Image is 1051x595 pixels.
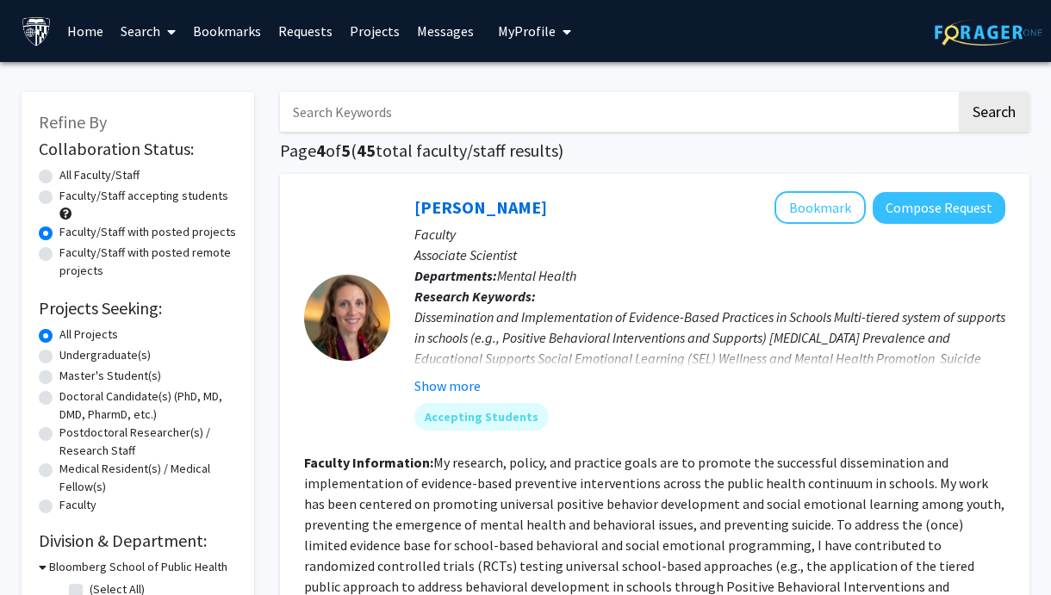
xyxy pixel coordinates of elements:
[959,92,1029,132] button: Search
[498,22,556,40] span: My Profile
[39,139,237,159] h2: Collaboration Status:
[414,403,549,431] mat-chip: Accepting Students
[39,111,107,133] span: Refine By
[59,346,151,364] label: Undergraduate(s)
[59,325,118,344] label: All Projects
[49,558,227,576] h3: Bloomberg School of Public Health
[316,139,326,161] span: 4
[22,16,52,46] img: Johns Hopkins University Logo
[59,187,228,205] label: Faculty/Staff accepting students
[414,245,1005,265] p: Associate Scientist
[112,1,184,61] a: Search
[59,496,96,514] label: Faculty
[774,191,866,224] button: Add Elise Pas to Bookmarks
[59,460,237,496] label: Medical Resident(s) / Medical Fellow(s)
[59,424,237,460] label: Postdoctoral Researcher(s) / Research Staff
[59,367,161,385] label: Master's Student(s)
[59,166,140,184] label: All Faculty/Staff
[414,288,536,305] b: Research Keywords:
[935,19,1042,46] img: ForagerOne Logo
[39,298,237,319] h2: Projects Seeking:
[59,244,237,280] label: Faculty/Staff with posted remote projects
[341,139,351,161] span: 5
[414,375,481,396] button: Show more
[497,267,576,284] span: Mental Health
[59,223,236,241] label: Faculty/Staff with posted projects
[304,454,433,471] b: Faculty Information:
[13,518,73,582] iframe: Chat
[280,140,1029,161] h1: Page of ( total faculty/staff results)
[414,307,1005,389] div: Dissemination and Implementation of Evidence-Based Practices in Schools Multi-tiered system of su...
[408,1,482,61] a: Messages
[184,1,270,61] a: Bookmarks
[280,92,956,132] input: Search Keywords
[357,139,376,161] span: 45
[341,1,408,61] a: Projects
[414,224,1005,245] p: Faculty
[414,196,547,218] a: [PERSON_NAME]
[39,530,237,551] h2: Division & Department:
[59,1,112,61] a: Home
[59,387,237,424] label: Doctoral Candidate(s) (PhD, MD, DMD, PharmD, etc.)
[270,1,341,61] a: Requests
[873,192,1005,224] button: Compose Request to Elise Pas
[414,267,497,284] b: Departments:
